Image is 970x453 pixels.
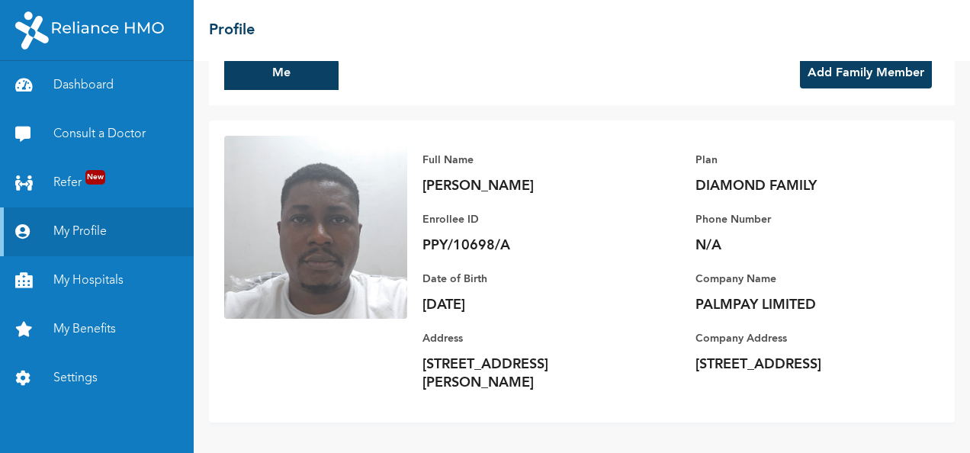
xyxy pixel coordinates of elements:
p: Plan [695,151,909,169]
span: New [85,170,105,185]
img: Enrollee [224,136,407,319]
p: Phone Number [695,210,909,229]
p: Full Name [422,151,636,169]
button: Me [224,56,339,90]
p: Company Name [695,270,909,288]
button: Add Family Member [800,58,932,88]
p: PPY/10698/A [422,236,636,255]
p: [STREET_ADDRESS][PERSON_NAME] [422,355,636,392]
p: N/A [695,236,909,255]
h2: Profile [209,19,255,42]
p: [DATE] [422,296,636,314]
img: RelianceHMO's Logo [15,11,164,50]
p: Address [422,329,636,348]
p: [PERSON_NAME] [422,177,636,195]
p: Date of Birth [422,270,636,288]
p: DIAMOND FAMILY [695,177,909,195]
p: PALMPAY LIMITED [695,296,909,314]
p: Enrollee ID [422,210,636,229]
p: [STREET_ADDRESS] [695,355,909,374]
p: Company Address [695,329,909,348]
